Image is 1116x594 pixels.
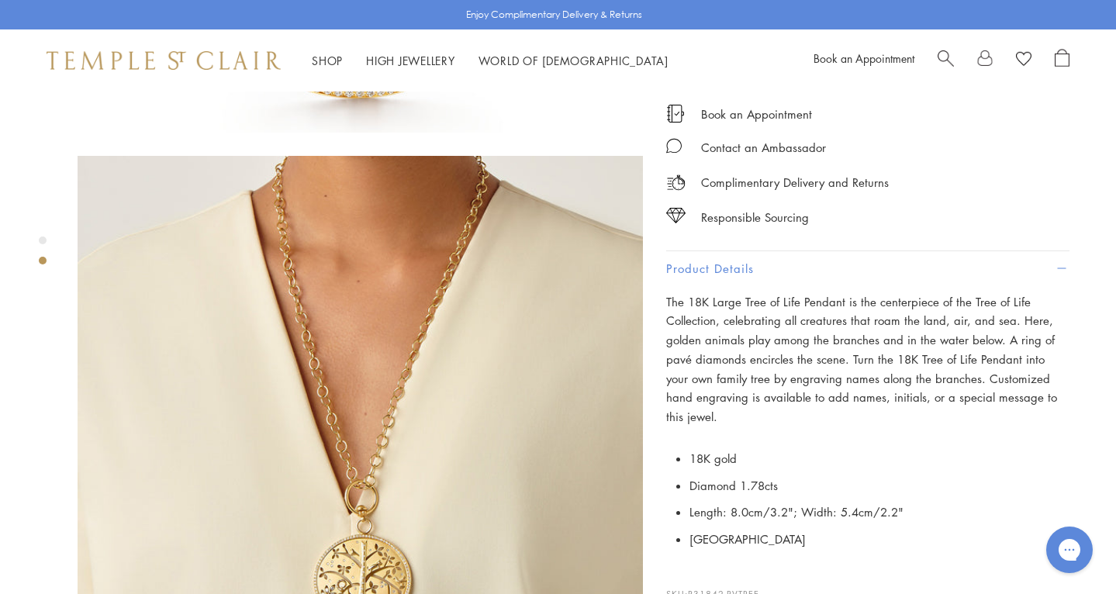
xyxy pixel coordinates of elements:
[666,139,682,154] img: MessageIcon-01_2.svg
[666,105,685,123] img: icon_appointment.svg
[39,233,47,277] div: Product gallery navigation
[312,53,343,68] a: ShopShop
[701,139,826,158] div: Contact an Ambassador
[479,53,669,68] a: World of [DEMOGRAPHIC_DATA]World of [DEMOGRAPHIC_DATA]
[701,173,889,192] p: Complimentary Delivery and Returns
[47,51,281,70] img: Temple St. Clair
[1055,49,1069,72] a: Open Shopping Bag
[689,478,778,493] span: Diamond 1.78cts
[689,531,806,547] span: [GEOGRAPHIC_DATA]
[666,208,686,223] img: icon_sourcing.svg
[366,53,455,68] a: High JewelleryHigh Jewellery
[689,451,737,466] span: 18K gold
[689,505,904,520] span: Length: 8.0cm/3.2"; Width: 5.4cm/2.2"
[666,173,686,192] img: icon_delivery.svg
[701,105,812,123] a: Book an Appointment
[666,294,1057,425] span: The 18K Large Tree of Life Pendant is the centerpiece of the Tree of Life Collection, celebrating...
[814,50,914,66] a: Book an Appointment
[1038,521,1100,578] iframe: Gorgias live chat messenger
[312,51,669,71] nav: Main navigation
[466,7,642,22] p: Enjoy Complimentary Delivery & Returns
[666,251,1069,286] button: Product Details
[938,49,954,72] a: Search
[701,208,809,227] div: Responsible Sourcing
[1016,49,1031,72] a: View Wishlist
